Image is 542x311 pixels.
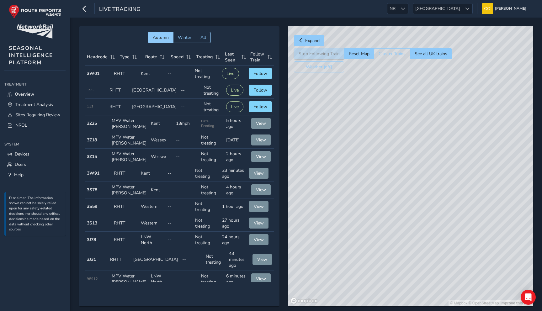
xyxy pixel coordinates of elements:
button: Follow [249,85,272,96]
td: Kent [139,165,166,182]
button: Live [226,101,243,112]
td: -- [174,271,199,287]
span: View [257,256,267,262]
button: View [249,234,268,245]
td: 13mph [174,115,199,132]
span: Headcode [87,54,108,60]
button: Live [222,68,239,79]
td: MPV Water [PERSON_NAME] [109,182,149,198]
strong: 3Z25 [87,120,97,126]
a: Users [4,159,66,170]
span: Treatment Analysis [15,102,53,108]
td: -- [166,66,193,82]
span: Overview [15,91,34,97]
span: Follow [253,87,267,93]
span: Follow Train [250,51,265,63]
span: Sites Requiring Review [15,112,60,118]
strong: 3J78 [87,237,96,243]
td: Not treating [193,66,220,82]
strong: 3W91 [87,170,99,176]
span: 113 [87,104,93,109]
strong: 3J31 [87,256,96,262]
span: View [256,187,266,193]
td: Wessex [149,132,174,149]
button: All [196,32,211,43]
span: Expand [305,38,320,44]
td: Kent [149,115,174,132]
td: -- [180,248,203,271]
td: RHTT [107,99,130,115]
span: 155 [87,88,93,92]
button: View [251,273,271,284]
td: Kent [139,66,166,82]
td: [DATE] [224,132,249,149]
td: 2 hours ago [224,149,249,165]
span: Users [15,161,26,167]
span: Autumn [153,34,169,40]
a: Overview [4,89,66,99]
button: View [251,134,271,145]
span: Follow [253,71,267,76]
span: Live Tracking [99,5,141,14]
button: Expand [294,35,324,46]
span: Data Pending [201,119,222,128]
button: Winter [173,32,196,43]
td: Not treating [199,271,224,287]
td: Kent [149,182,174,198]
td: Wessex [149,149,174,165]
td: Not treating [199,182,224,198]
span: All [200,34,206,40]
td: 23 minutes ago [220,165,247,182]
strong: 3Z15 [87,154,97,160]
span: NROL [15,122,27,128]
td: -- [174,182,199,198]
span: Route [145,54,157,60]
td: 1 hour ago [220,198,247,215]
strong: 3S59 [87,203,97,209]
a: Sites Requiring Review [4,110,66,120]
td: Not treating [201,99,224,115]
td: -- [179,99,201,115]
td: Not treating [201,82,224,99]
td: Not treating [199,149,224,165]
span: View [254,203,264,209]
td: Not treating [204,248,227,271]
td: RHTT [112,198,139,215]
td: 5 hours ago [224,115,249,132]
a: Help [4,170,66,180]
span: View [256,137,266,143]
button: Reset Map [344,48,374,59]
div: Open Intercom Messenger [521,290,536,305]
span: View [254,170,264,176]
td: Western [139,215,166,232]
td: Western [139,198,166,215]
td: -- [179,82,201,99]
div: System [4,140,66,149]
button: Autumn [148,32,173,43]
span: [PERSON_NAME] [495,3,526,14]
a: Treatment Analysis [4,99,66,110]
td: LNW North [139,232,166,248]
td: [GEOGRAPHIC_DATA] [130,82,179,99]
td: -- [166,198,193,215]
button: View [249,218,268,229]
button: [PERSON_NAME] [482,3,529,14]
button: View [251,184,271,195]
strong: 3S78 [87,187,97,193]
td: -- [174,132,199,149]
img: diamond-layout [482,3,493,14]
td: MPV Water [PERSON_NAME] [109,132,149,149]
td: 27 hours ago [220,215,247,232]
strong: 3W01 [87,71,99,76]
span: View [256,120,266,126]
td: -- [166,165,193,182]
td: RHTT [112,165,139,182]
td: 24 hours ago [220,232,247,248]
button: Follow [249,68,272,79]
td: MPV Water [PERSON_NAME] [109,115,149,132]
strong: 3S13 [87,220,97,226]
span: View [254,237,264,243]
td: -- [166,215,193,232]
td: 4 hours ago [224,182,249,198]
td: [GEOGRAPHIC_DATA] [130,99,179,115]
